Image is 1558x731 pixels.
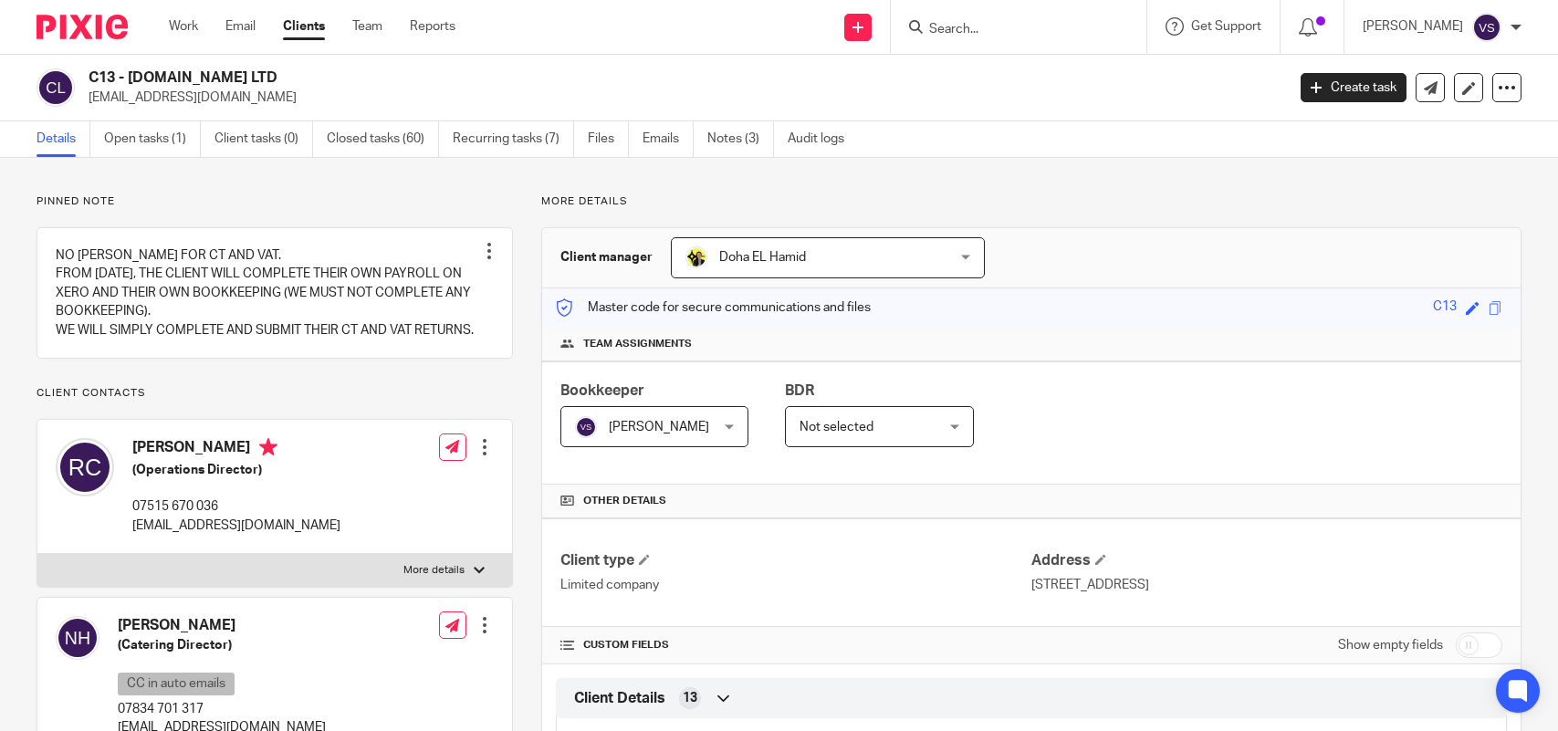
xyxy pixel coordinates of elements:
[560,551,1031,570] h4: Client type
[583,337,692,351] span: Team assignments
[683,689,697,707] span: 13
[1031,551,1502,570] h4: Address
[785,383,814,398] span: BDR
[574,689,665,708] span: Client Details
[588,121,629,157] a: Files
[560,638,1031,653] h4: CUSTOM FIELDS
[132,438,340,461] h4: [PERSON_NAME]
[56,438,114,496] img: svg%3E
[118,673,235,695] p: CC in auto emails
[132,461,340,479] h5: (Operations Director)
[643,121,694,157] a: Emails
[707,121,774,157] a: Notes (3)
[1191,20,1261,33] span: Get Support
[403,563,465,578] p: More details
[788,121,858,157] a: Audit logs
[1433,298,1457,319] div: C13
[118,616,326,635] h4: [PERSON_NAME]
[560,576,1031,594] p: Limited company
[132,497,340,516] p: 07515 670 036
[410,17,455,36] a: Reports
[104,121,201,157] a: Open tasks (1)
[37,121,90,157] a: Details
[259,438,277,456] i: Primary
[685,246,707,268] img: Doha-Starbridge.jpg
[283,17,325,36] a: Clients
[609,421,709,433] span: [PERSON_NAME]
[1338,636,1443,654] label: Show empty fields
[214,121,313,157] a: Client tasks (0)
[1472,13,1501,42] img: svg%3E
[583,494,666,508] span: Other details
[1363,17,1463,36] p: [PERSON_NAME]
[56,616,99,660] img: svg%3E
[225,17,256,36] a: Email
[575,416,597,438] img: svg%3E
[89,68,1036,88] h2: C13 - [DOMAIN_NAME] LTD
[719,251,806,264] span: Doha EL Hamid
[132,517,340,535] p: [EMAIL_ADDRESS][DOMAIN_NAME]
[327,121,439,157] a: Closed tasks (60)
[453,121,574,157] a: Recurring tasks (7)
[37,386,513,401] p: Client contacts
[1301,73,1406,102] a: Create task
[556,298,871,317] p: Master code for secure communications and files
[927,22,1092,38] input: Search
[541,194,1521,209] p: More details
[560,383,644,398] span: Bookkeeper
[89,89,1273,107] p: [EMAIL_ADDRESS][DOMAIN_NAME]
[1031,576,1502,594] p: [STREET_ADDRESS]
[37,194,513,209] p: Pinned note
[169,17,198,36] a: Work
[37,68,75,107] img: svg%3E
[118,636,326,654] h5: (Catering Director)
[800,421,873,433] span: Not selected
[352,17,382,36] a: Team
[37,15,128,39] img: Pixie
[118,700,326,718] p: 07834 701 317
[560,248,653,266] h3: Client manager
